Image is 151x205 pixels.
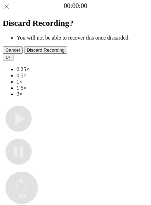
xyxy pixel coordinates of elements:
li: 0.25× [17,66,148,73]
span: 1 [6,55,8,60]
li: 2× [17,91,148,97]
a: 00:00:00 [64,2,87,10]
li: 1.5× [17,85,148,91]
li: You will not be able to recover this once discarded. [17,35,148,41]
li: 0.5× [17,73,148,79]
button: 1× [3,54,13,61]
button: Cancel [3,46,23,54]
li: 1× [17,79,148,85]
h2: Discard Recording? [3,19,148,28]
button: Discard Recording [24,46,68,54]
